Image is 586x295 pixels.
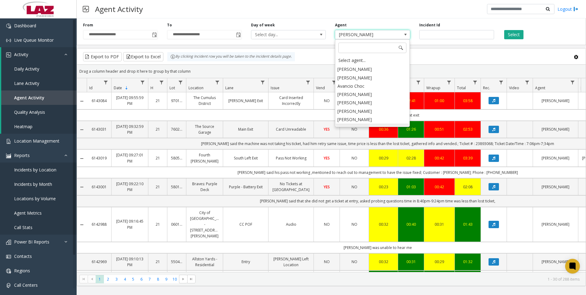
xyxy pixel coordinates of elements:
[188,85,204,90] span: Location
[318,126,336,132] a: YES
[14,282,38,288] span: Call Centers
[402,98,420,104] div: 02:41
[171,126,182,132] a: 760289
[336,82,409,90] li: Avancio Choc
[121,275,129,283] span: Page 4
[402,259,420,265] a: 00:31
[504,30,523,39] button: Select
[336,65,409,73] li: [PERSON_NAME]
[459,221,477,227] a: 01:43
[537,184,574,190] a: [PERSON_NAME]
[14,138,59,144] span: Location Management
[318,221,336,227] a: NO
[14,210,42,216] span: Agent Metrics
[324,222,330,227] span: NO
[373,259,394,265] a: 00:32
[115,95,144,106] a: [DATE] 09:55:59 PM
[154,275,162,283] span: Page 8
[171,184,182,190] a: 580120
[235,30,242,39] span: Toggle popup
[336,107,409,115] li: [PERSON_NAME]
[373,221,394,227] a: 00:32
[537,126,574,132] a: [PERSON_NAME]
[509,85,519,90] span: Video
[171,259,182,265] a: 550433
[14,23,36,29] span: Dashboard
[336,74,409,82] li: [PERSON_NAME]
[426,85,440,90] span: Wrapup
[14,52,28,57] span: Activity
[190,124,219,135] a: The Source Garage
[459,98,477,104] a: 03:58
[336,56,409,65] div: Select agent...
[497,78,505,86] a: Rec. Filter Menu
[251,30,311,39] span: Select day...
[90,126,108,132] a: 6143031
[150,85,153,90] span: H
[115,218,144,230] a: [DATE] 09:16:45 PM
[324,184,330,190] span: YES
[251,22,275,28] label: Day of week
[177,78,185,86] a: Lot Filter Menu
[14,95,44,101] span: Agent Activity
[428,184,451,190] div: 00:42
[152,155,163,161] a: 21
[373,126,394,132] a: 00:36
[523,78,531,86] a: Video Filter Menu
[14,224,32,230] span: Call Stats
[318,155,336,161] a: YES
[1,76,77,90] a: Lane Activity
[190,95,219,106] a: The Cumulus District
[316,85,325,90] span: Vend
[90,155,108,161] a: 6143019
[459,259,477,265] a: 01:32
[189,277,194,282] span: Go to the last page
[171,98,182,104] a: 970138
[77,99,87,104] a: Collapse Details
[457,85,466,90] span: Total
[104,275,112,283] span: Page 2
[1,105,77,119] a: Quality Analysis
[272,95,310,106] a: Card Inserted Incorrectly
[318,184,336,190] a: YES
[115,152,144,164] a: [DATE] 09:27:01 PM
[335,22,347,28] label: Agent
[1,62,77,76] a: Daily Activity
[171,275,179,283] span: Page 10
[171,221,182,227] a: 060130
[1,119,77,134] a: Heatmap
[414,78,423,86] a: Dur Filter Menu
[225,85,234,90] span: Lane
[336,90,409,98] li: [PERSON_NAME]
[419,22,440,28] label: Incident Id
[227,221,264,227] a: CC POF
[115,124,144,135] a: [DATE] 09:32:59 PM
[89,85,93,90] span: Id
[90,259,108,265] a: 6142969
[402,155,420,161] a: 02:28
[428,98,451,104] a: 01:00
[190,210,219,239] a: City of [GEOGRAPHIC_DATA] - [STREET_ADDRESS][PERSON_NAME]
[402,184,420,190] div: 01:03
[6,52,11,57] img: 'icon'
[167,52,295,61] div: By clicking Incident row you will be taken to the incident details page.
[428,259,451,265] a: 00:29
[459,126,477,132] a: 02:53
[428,221,451,227] a: 00:31
[483,85,490,90] span: Rec.
[272,221,310,227] a: Audio
[272,155,310,161] a: Pass Not Working
[77,78,586,272] div: Data table
[535,85,545,90] span: Agent
[272,256,310,268] a: [PERSON_NAME] Left Location
[330,78,338,86] a: Vend Filter Menu
[335,30,395,39] span: [PERSON_NAME]
[336,115,409,124] li: [PERSON_NAME]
